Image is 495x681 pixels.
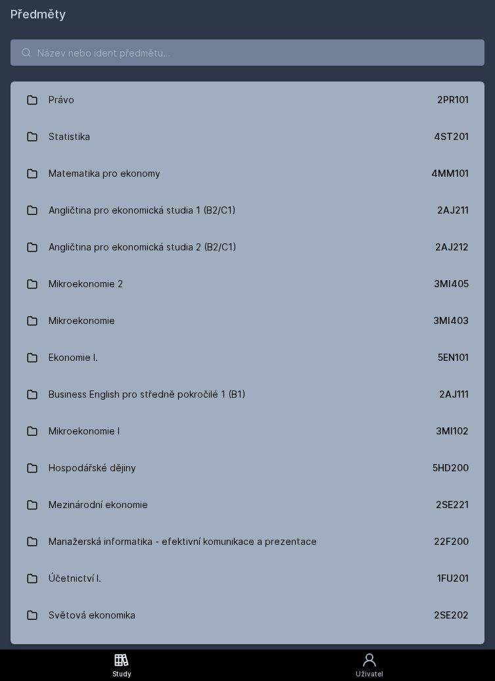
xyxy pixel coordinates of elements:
[11,597,484,634] a: Světová ekonomika 2SE202
[11,5,484,24] h1: Předměty
[11,560,484,597] a: Účetnictví I. 1FU201
[435,241,469,254] div: 2AJ212
[49,565,101,592] div: Účetnictví I.
[243,649,495,681] a: Uživatel
[49,197,236,223] div: Angličtina pro ekonomická studia 1 (B2/C1)
[11,118,484,155] a: Statistika 4ST201
[437,93,469,106] div: 2PR101
[439,388,469,401] div: 2AJ111
[434,277,469,291] div: 3MI405
[11,339,484,376] a: Ekonomie I. 5EN101
[49,639,100,665] div: Ekonomie II.
[49,418,120,444] div: Mikroekonomie I
[11,413,484,450] a: Mikroekonomie I 3MI102
[49,381,246,408] div: Business English pro středně pokročilé 1 (B1)
[49,308,115,334] div: Mikroekonomie
[433,461,469,475] div: 5HD200
[11,376,484,413] a: Business English pro středně pokročilé 1 (B1) 2AJ111
[11,82,484,118] a: Právo 2PR101
[11,192,484,229] a: Angličtina pro ekonomická studia 1 (B2/C1) 2AJ211
[11,486,484,523] a: Mezinárodní ekonomie 2SE221
[356,669,383,679] div: Uživatel
[433,314,469,327] div: 3MI403
[437,204,469,217] div: 2AJ211
[437,572,469,585] div: 1FU201
[49,455,136,481] div: Hospodářské dějiny
[49,344,98,371] div: Ekonomie I.
[11,266,484,302] a: Mikroekonomie 2 3MI405
[11,450,484,486] a: Hospodářské dějiny 5HD200
[11,229,484,266] a: Angličtina pro ekonomická studia 2 (B2/C1) 2AJ212
[434,535,469,548] div: 22F200
[11,39,484,66] input: Název nebo ident předmětu…
[112,669,131,679] div: Study
[436,498,469,511] div: 2SE221
[438,351,469,364] div: 5EN101
[49,492,148,518] div: Mezinárodní ekonomie
[431,167,469,180] div: 4MM101
[49,160,160,187] div: Matematika pro ekonomy
[49,528,317,555] div: Manažerská informatika - efektivní komunikace a prezentace
[434,609,469,622] div: 2SE202
[11,523,484,560] a: Manažerská informatika - efektivní komunikace a prezentace 22F200
[49,124,90,150] div: Statistika
[11,155,484,192] a: Matematika pro ekonomy 4MM101
[11,634,484,670] a: Ekonomie II. 5EN411
[11,302,484,339] a: Mikroekonomie 3MI403
[49,234,237,260] div: Angličtina pro ekonomická studia 2 (B2/C1)
[49,602,135,628] div: Světová ekonomika
[434,130,469,143] div: 4ST201
[49,87,74,113] div: Právo
[49,271,123,297] div: Mikroekonomie 2
[436,425,469,438] div: 3MI102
